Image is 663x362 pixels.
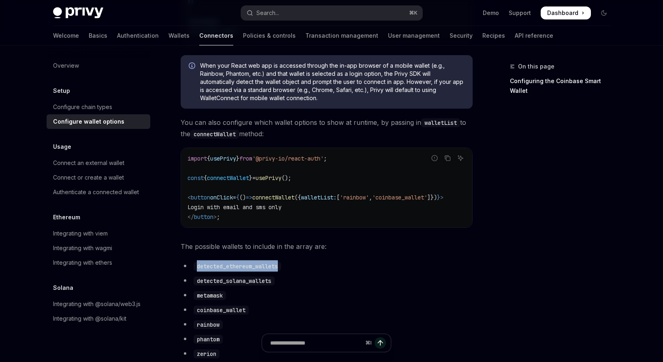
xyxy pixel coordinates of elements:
span: = [252,174,256,182]
span: 'coinbase_wallet' [372,194,427,201]
a: Integrating with viem [47,226,150,241]
input: Ask a question... [270,334,362,352]
span: The possible wallets to include in the array are: [181,241,473,252]
a: Welcome [53,26,79,45]
h5: Solana [53,283,73,293]
div: Integrating with wagmi [53,243,112,253]
a: Authenticate a connected wallet [47,185,150,199]
span: => [246,194,252,201]
span: button [191,194,210,201]
span: } [249,174,252,182]
h5: Setup [53,86,70,96]
span: walletList: [301,194,337,201]
div: Integrating with @solana/kit [53,314,126,323]
div: Configure wallet options [53,117,124,126]
a: Security [450,26,473,45]
a: Connect or create a wallet [47,170,150,185]
code: connectWallet [190,130,239,139]
span: When your React web app is accessed through the in-app browser of a mobile wallet (e.g., Rainbow,... [200,62,465,102]
a: Integrating with @solana/kit [47,311,150,326]
span: onClick [210,194,233,201]
a: Policies & controls [243,26,296,45]
div: Authenticate a connected wallet [53,187,139,197]
svg: Info [189,62,197,71]
a: Connectors [199,26,233,45]
code: detected_ethereum_wallets [194,262,281,271]
span: > [440,194,443,201]
img: dark logo [53,7,103,19]
span: { [236,194,239,201]
a: Configuring the Coinbase Smart Wallet [510,75,617,97]
span: usePrivy [256,174,281,182]
span: { [207,155,210,162]
span: 'rainbow' [340,194,369,201]
div: Search... [256,8,279,18]
button: Copy the contents from the code block [442,153,453,163]
span: Login with email and sms only [188,203,281,211]
a: Overview [47,58,150,73]
span: usePrivy [210,155,236,162]
span: You can also configure which wallet options to show at runtime, by passing in to the method: [181,117,473,139]
span: (); [281,174,291,182]
a: Transaction management [305,26,378,45]
span: ; [324,155,327,162]
span: ; [217,213,220,221]
span: = [233,194,236,201]
a: Integrating with wagmi [47,241,150,255]
button: Open search [241,6,422,20]
div: Integrating with viem [53,229,108,238]
h5: Usage [53,142,71,152]
a: Demo [483,9,499,17]
a: Connect an external wallet [47,156,150,170]
span: from [239,155,252,162]
span: connectWallet [207,174,249,182]
div: Configure chain types [53,102,112,112]
div: Overview [53,61,79,71]
button: Report incorrect code [429,153,440,163]
span: { [204,174,207,182]
div: Connect or create a wallet [53,173,124,182]
span: < [188,194,191,201]
a: Basics [89,26,107,45]
a: Configure chain types [47,100,150,114]
a: User management [388,26,440,45]
a: Integrating with ethers [47,255,150,270]
span: } [437,194,440,201]
span: ]}) [427,194,437,201]
a: Dashboard [541,6,591,19]
code: metamask [194,291,226,300]
a: Wallets [168,26,190,45]
span: '@privy-io/react-auth' [252,155,324,162]
a: Configure wallet options [47,114,150,129]
code: detected_solana_wallets [194,276,275,285]
a: Recipes [482,26,505,45]
span: const [188,174,204,182]
code: walletList [421,118,460,127]
span: } [236,155,239,162]
span: ⌘ K [409,10,418,16]
span: > [213,213,217,221]
button: Ask AI [455,153,466,163]
span: On this page [518,62,554,71]
a: API reference [515,26,553,45]
span: Dashboard [547,9,578,17]
a: Integrating with @solana/web3.js [47,297,150,311]
code: coinbase_wallet [194,306,249,315]
span: button [194,213,213,221]
div: Integrating with @solana/web3.js [53,299,141,309]
span: import [188,155,207,162]
div: Integrating with ethers [53,258,112,268]
a: Authentication [117,26,159,45]
a: Support [509,9,531,17]
span: ({ [294,194,301,201]
div: Connect an external wallet [53,158,124,168]
span: () [239,194,246,201]
code: rainbow [194,320,223,329]
h5: Ethereum [53,212,80,222]
span: , [369,194,372,201]
span: connectWallet [252,194,294,201]
button: Send message [375,337,386,349]
span: </ [188,213,194,221]
button: Toggle dark mode [597,6,610,19]
span: [ [337,194,340,201]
